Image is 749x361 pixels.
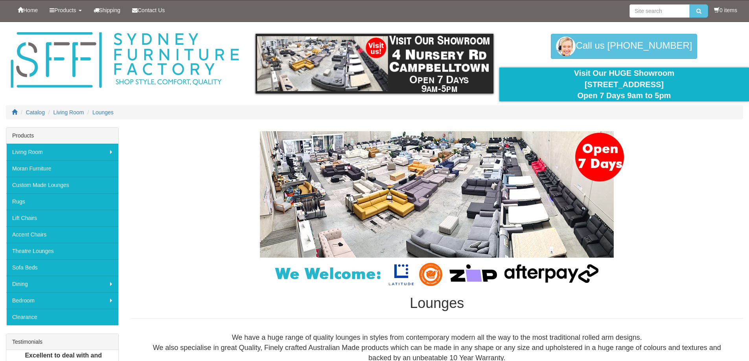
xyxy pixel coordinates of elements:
a: Custom Made Lounges [6,177,118,193]
a: Living Room [6,144,118,160]
a: Living Room [53,109,84,115]
a: Sofa Beds [6,259,118,276]
a: Lounges [92,109,114,115]
h1: Lounges [131,295,743,311]
img: showroom.gif [256,34,493,93]
span: Shipping [99,7,121,13]
span: Home [23,7,38,13]
input: Site search [629,4,690,18]
img: Sydney Furniture Factory [7,30,243,91]
span: Products [54,7,76,13]
img: Lounges [240,131,633,288]
a: Lift Chairs [6,210,118,226]
a: Contact Us [126,0,171,20]
a: Clearance [6,309,118,325]
li: 0 items [714,6,737,14]
a: Moran Furniture [6,160,118,177]
span: Contact Us [138,7,165,13]
a: Bedroom [6,292,118,309]
div: Products [6,128,118,144]
a: Home [12,0,44,20]
a: Theatre Lounges [6,243,118,259]
a: Dining [6,276,118,292]
a: Accent Chairs [6,226,118,243]
a: Rugs [6,193,118,210]
a: Catalog [26,109,45,115]
a: Shipping [88,0,127,20]
a: Products [44,0,87,20]
div: Testimonials [6,334,118,350]
div: Visit Our HUGE Showroom [STREET_ADDRESS] Open 7 Days 9am to 5pm [505,68,743,101]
